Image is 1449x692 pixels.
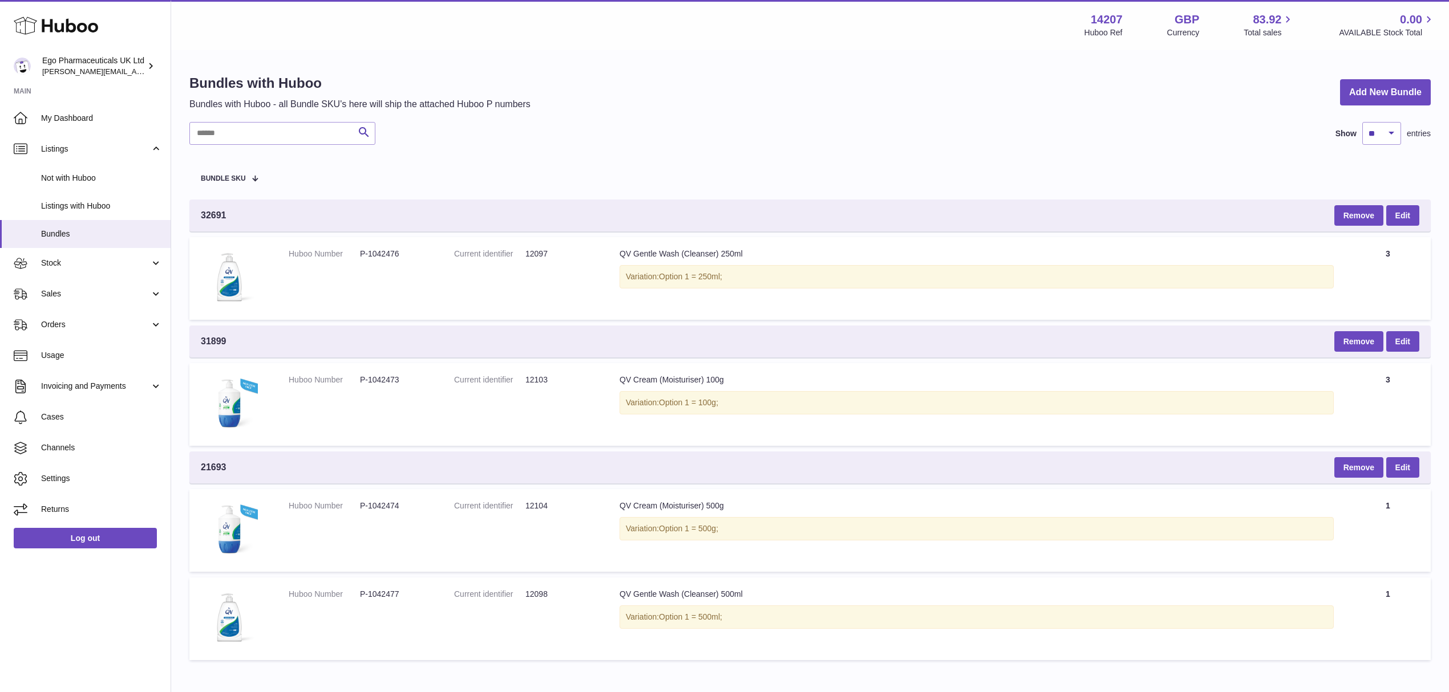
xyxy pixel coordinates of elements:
[41,288,150,299] span: Sales
[201,175,246,182] span: Bundle SKU
[41,229,162,239] span: Bundles
[42,55,145,77] div: Ego Pharmaceuticals UK Ltd
[659,272,722,281] span: Option 1 = 250ml;
[1407,128,1431,139] span: entries
[41,473,162,484] span: Settings
[1335,128,1357,139] label: Show
[1244,12,1294,38] a: 83.92 Total sales
[1334,331,1383,352] button: Remove
[1400,12,1422,27] span: 0.00
[525,249,597,259] dd: 12097
[201,375,258,432] img: QV Cream (Moisturiser) 100g
[1345,577,1431,660] td: 1
[1386,457,1419,478] a: Edit
[1334,205,1383,226] button: Remove
[1334,457,1383,478] button: Remove
[289,375,360,385] dt: Huboo Number
[525,500,597,511] dd: 12104
[1386,205,1419,226] a: Edit
[620,589,1334,600] div: QV Gentle Wash (Cleanser) 500ml
[189,98,531,111] p: Bundles with Huboo - all Bundle SKU's here will ship the attached Huboo P numbers
[42,67,290,76] span: [PERSON_NAME][EMAIL_ADDRESS][PERSON_NAME][DOMAIN_NAME]
[41,504,162,515] span: Returns
[201,461,226,474] span: 21693
[14,528,157,548] a: Log out
[454,589,525,600] dt: Current identifier
[620,375,1334,385] div: QV Cream (Moisturiser) 100g
[620,249,1334,259] div: QV Gentle Wash (Cleanser) 250ml
[289,249,360,259] dt: Huboo Number
[41,113,162,124] span: My Dashboard
[41,144,150,154] span: Listings
[14,58,31,75] img: Tihomir.simeonov@egopharm.com
[620,265,1334,288] div: Variation:
[525,375,597,385] dd: 12103
[620,500,1334,511] div: QV Cream (Moisturiser) 500g
[1345,237,1431,320] td: 3
[1244,27,1294,38] span: Total sales
[659,612,722,621] span: Option 1 = 500ml;
[41,381,150,392] span: Invoicing and Payments
[289,500,360,511] dt: Huboo Number
[620,517,1334,540] div: Variation:
[620,605,1334,629] div: Variation:
[454,375,525,385] dt: Current identifier
[41,442,162,453] span: Channels
[360,249,431,259] dd: P-1042476
[1167,27,1200,38] div: Currency
[41,173,162,184] span: Not with Huboo
[201,589,258,646] img: QV Gentle Wash (Cleanser) 500ml
[454,500,525,511] dt: Current identifier
[360,589,431,600] dd: P-1042477
[659,524,718,533] span: Option 1 = 500g;
[201,209,226,222] span: 32691
[1345,489,1431,572] td: 1
[1340,79,1431,106] a: Add New Bundle
[201,249,258,306] img: QV Gentle Wash (Cleanser) 250ml
[454,249,525,259] dt: Current identifier
[659,398,718,407] span: Option 1 = 100g;
[41,350,162,361] span: Usage
[41,412,162,422] span: Cases
[1345,363,1431,446] td: 3
[41,201,162,211] span: Listings with Huboo
[360,375,431,385] dd: P-1042473
[1091,12,1123,27] strong: 14207
[525,589,597,600] dd: 12098
[201,335,226,348] span: 31899
[1253,12,1281,27] span: 83.92
[189,74,531,92] h1: Bundles with Huboo
[1175,12,1199,27] strong: GBP
[360,500,431,511] dd: P-1042474
[1084,27,1123,38] div: Huboo Ref
[201,500,258,557] img: QV Cream (Moisturiser) 500g
[1339,27,1435,38] span: AVAILABLE Stock Total
[1339,12,1435,38] a: 0.00 AVAILABLE Stock Total
[41,258,150,268] span: Stock
[620,391,1334,414] div: Variation:
[1386,331,1419,352] a: Edit
[289,589,360,600] dt: Huboo Number
[41,319,150,330] span: Orders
